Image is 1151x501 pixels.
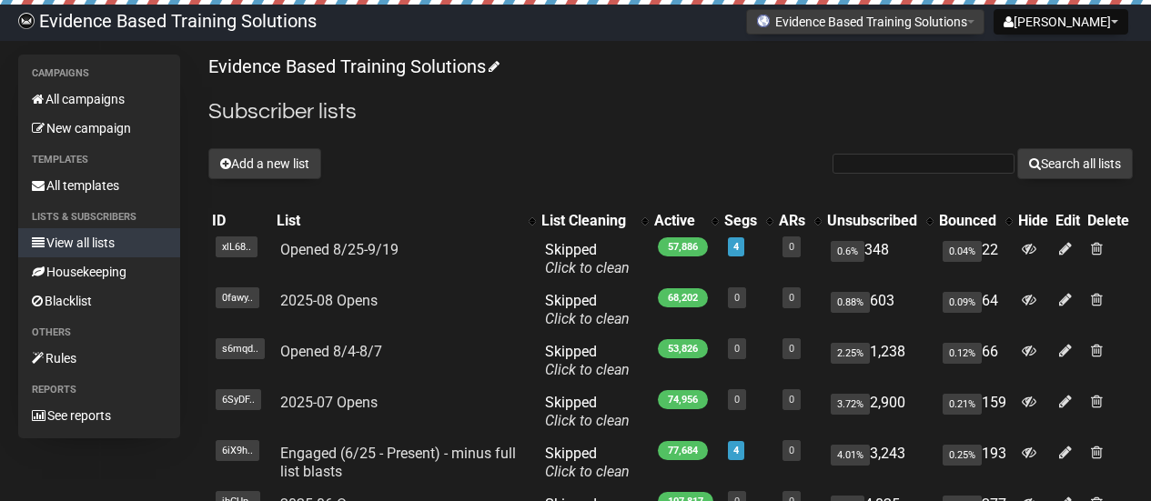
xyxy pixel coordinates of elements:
a: Housekeeping [18,257,180,286]
div: Unsubscribed [827,212,917,230]
a: Evidence Based Training Solutions [208,55,497,77]
a: All templates [18,171,180,200]
a: Click to clean [545,310,630,327]
span: Skipped [545,445,630,480]
span: Skipped [545,241,630,276]
a: Click to clean [545,463,630,480]
th: List Cleaning: No sort applied, activate to apply an ascending sort [538,208,651,234]
span: 0.04% [943,241,982,262]
a: 4 [733,445,739,456]
td: 66 [935,336,1015,386]
img: favicons [756,14,771,28]
span: 0.09% [943,292,982,313]
a: Opened 8/25-9/19 [280,241,399,258]
span: 0.6% [831,241,864,262]
a: Engaged (6/25 - Present) - minus full list blasts [280,445,516,480]
a: 0 [734,394,740,406]
div: Bounced [939,212,996,230]
th: Hide: No sort applied, sorting is disabled [1015,208,1052,234]
span: 77,684 [658,441,708,460]
li: Others [18,322,180,344]
td: 2,900 [823,386,935,437]
button: Search all lists [1017,148,1133,179]
div: Hide [1018,212,1048,230]
h2: Subscriber lists [208,95,1133,128]
div: List [277,212,520,230]
td: 159 [935,386,1015,437]
th: Unsubscribed: No sort applied, activate to apply an ascending sort [823,208,935,234]
th: Edit: No sort applied, sorting is disabled [1052,208,1084,234]
a: Rules [18,344,180,373]
a: 0 [789,292,794,304]
a: 0 [789,394,794,406]
a: 4 [733,241,739,253]
a: Click to clean [545,361,630,378]
td: 603 [823,285,935,336]
a: 0 [734,343,740,355]
div: List Cleaning [541,212,632,230]
td: 348 [823,234,935,285]
a: New campaign [18,114,180,143]
a: 0 [789,445,794,456]
th: ARs: No sort applied, activate to apply an ascending sort [775,208,823,234]
th: Active: No sort applied, activate to apply an ascending sort [651,208,721,234]
span: 6iX9h.. [216,440,259,461]
span: 0.25% [943,445,982,466]
th: List: No sort applied, activate to apply an ascending sort [273,208,538,234]
div: ID [212,212,269,230]
li: Templates [18,149,180,171]
span: s6mqd.. [216,338,265,359]
span: 6SyDF.. [216,389,261,410]
a: Blacklist [18,286,180,316]
td: 3,243 [823,437,935,488]
li: Campaigns [18,63,180,85]
span: 3.72% [831,394,870,415]
span: 0.88% [831,292,870,313]
span: 74,956 [658,390,708,409]
th: Bounced: No sort applied, activate to apply an ascending sort [935,208,1015,234]
a: 2025-08 Opens [280,292,378,309]
div: Delete [1087,212,1129,230]
a: 2025-07 Opens [280,394,378,411]
button: [PERSON_NAME] [994,9,1128,35]
a: 0 [789,241,794,253]
span: 0.12% [943,343,982,364]
img: 6a635aadd5b086599a41eda90e0773ac [18,13,35,29]
span: 0fawy.. [216,287,259,308]
a: See reports [18,401,180,430]
a: 0 [789,343,794,355]
span: Skipped [545,343,630,378]
a: Opened 8/4-8/7 [280,343,382,360]
a: 0 [734,292,740,304]
div: Active [654,212,702,230]
a: Click to clean [545,259,630,276]
a: Click to clean [545,412,630,429]
span: xlL68.. [216,236,257,257]
a: All campaigns [18,85,180,114]
td: 1,238 [823,336,935,386]
td: 193 [935,437,1015,488]
div: Segs [724,212,757,230]
li: Lists & subscribers [18,206,180,228]
li: Reports [18,379,180,401]
span: Skipped [545,394,630,429]
div: Edit [1055,212,1080,230]
button: Evidence Based Training Solutions [746,9,984,35]
th: ID: No sort applied, sorting is disabled [208,208,273,234]
th: Delete: No sort applied, sorting is disabled [1084,208,1133,234]
td: 22 [935,234,1015,285]
button: Add a new list [208,148,321,179]
span: 4.01% [831,445,870,466]
span: 0.21% [943,394,982,415]
td: 64 [935,285,1015,336]
span: Skipped [545,292,630,327]
span: 53,826 [658,339,708,358]
span: 57,886 [658,237,708,256]
span: 68,202 [658,288,708,307]
th: Segs: No sort applied, activate to apply an ascending sort [721,208,775,234]
span: 2.25% [831,343,870,364]
a: View all lists [18,228,180,257]
div: ARs [779,212,805,230]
